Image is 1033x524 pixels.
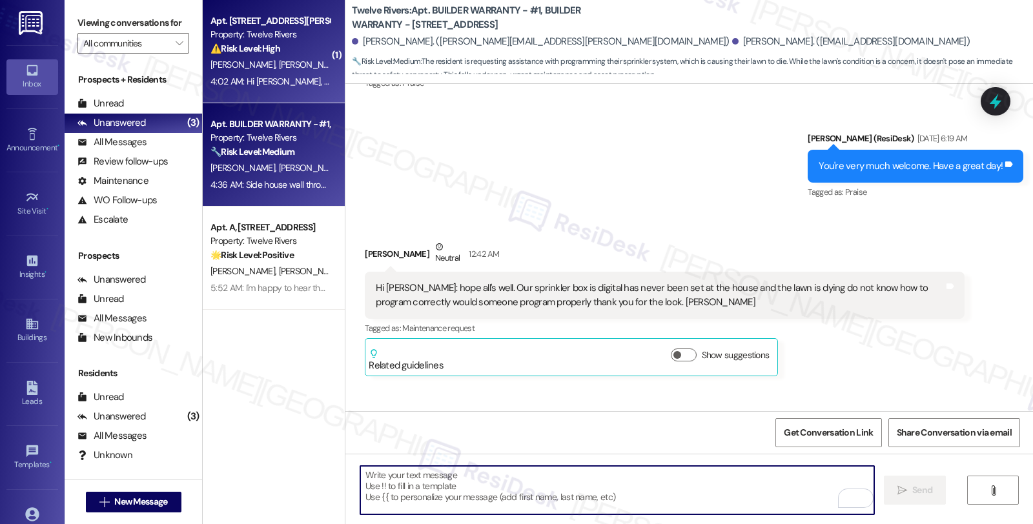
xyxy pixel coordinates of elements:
strong: 🔧 Risk Level: Medium [352,56,420,66]
a: Site Visit • [6,186,58,221]
div: All Messages [77,312,147,325]
strong: 🌟 Risk Level: Positive [210,249,294,261]
div: Review follow-ups [77,155,168,168]
span: • [50,458,52,467]
div: 12:42 AM [465,247,499,261]
strong: 🔧 Risk Level: Medium [210,146,294,157]
div: Unanswered [77,273,146,287]
span: Share Conversation via email [897,426,1012,439]
span: Praise [845,186,866,197]
div: Neutral [433,240,462,267]
span: • [45,268,46,277]
a: Buildings [6,313,58,348]
div: (3) [184,407,203,427]
input: All communities [83,33,169,54]
span: New Message [114,495,167,509]
div: WO Follow-ups [77,194,157,207]
div: Property: Twelve Rivers [210,28,330,41]
div: Escalate [77,213,128,227]
button: Get Conversation Link [775,418,881,447]
b: Twelve Rivers: Apt. BUILDER WARRANTY - #1, BUILDER WARRANTY - [STREET_ADDRESS] [352,4,610,32]
div: Unanswered [77,116,146,130]
div: Unread [77,292,124,306]
button: New Message [86,492,181,512]
div: (3) [184,113,203,133]
span: : The resident is requesting assistance with programming their sprinkler system, which is causing... [352,55,1033,83]
div: Apt. [STREET_ADDRESS][PERSON_NAME][PERSON_NAME] [210,14,330,28]
div: [PERSON_NAME] [365,240,964,272]
div: Apt. A, [STREET_ADDRESS] [210,221,330,234]
div: Unread [77,97,124,110]
div: All Messages [77,136,147,149]
div: Unknown [77,448,132,462]
i:  [176,38,183,48]
div: Tagged as: [365,319,964,338]
i:  [99,497,109,507]
span: • [57,141,59,150]
strong: ⚠️ Risk Level: High [210,43,280,54]
div: Property: Twelve Rivers [210,131,330,145]
i:  [988,485,998,496]
div: Maintenance [77,174,148,188]
div: Unanswered [77,410,146,423]
span: [PERSON_NAME] [210,162,279,174]
div: Hi [PERSON_NAME]: hope all's well. Our sprinkler box is digital has never been set at the house a... [376,281,943,309]
button: Send [884,476,946,505]
span: • [46,205,48,214]
span: [PERSON_NAME] [279,162,343,174]
div: Property: Twelve Rivers [210,234,330,248]
i:  [897,485,907,496]
img: ResiDesk Logo [19,11,45,35]
div: Prospects [65,249,202,263]
label: Viewing conversations for [77,13,189,33]
span: [PERSON_NAME] [279,59,343,70]
div: Residents [65,367,202,380]
div: [DATE] 6:19 AM [914,132,968,145]
div: Prospects + Residents [65,73,202,86]
div: [PERSON_NAME] (ResiDesk) [808,132,1023,150]
button: Share Conversation via email [888,418,1020,447]
div: Tagged as: [808,183,1023,201]
span: [PERSON_NAME] [210,265,279,277]
div: Unread [77,390,124,404]
textarea: To enrich screen reader interactions, please activate Accessibility in Grammarly extension settings [360,466,874,514]
div: 4:36 AM: Side house wall through gate [210,179,354,190]
a: Templates • [6,440,58,475]
span: Send [912,483,932,497]
div: You're very much welcome. Have a great day! [819,159,1003,173]
div: Related guidelines [369,348,444,372]
div: New Inbounds [77,331,152,345]
a: Inbox [6,59,58,94]
div: [PERSON_NAME]. ([EMAIL_ADDRESS][DOMAIN_NAME]) [732,35,970,48]
div: All Messages [77,429,147,443]
div: [PERSON_NAME]. ([PERSON_NAME][EMAIL_ADDRESS][PERSON_NAME][DOMAIN_NAME]) [352,35,729,48]
span: Get Conversation Link [784,426,873,439]
a: Insights • [6,250,58,285]
div: Apt. BUILDER WARRANTY - #1, BUILDER WARRANTY - [STREET_ADDRESS] [210,117,330,131]
label: Show suggestions [702,348,770,362]
a: Leads [6,377,58,412]
span: [PERSON_NAME] [210,59,279,70]
span: [PERSON_NAME] [PERSON_NAME] [279,265,414,277]
span: Maintenance request [402,323,475,334]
